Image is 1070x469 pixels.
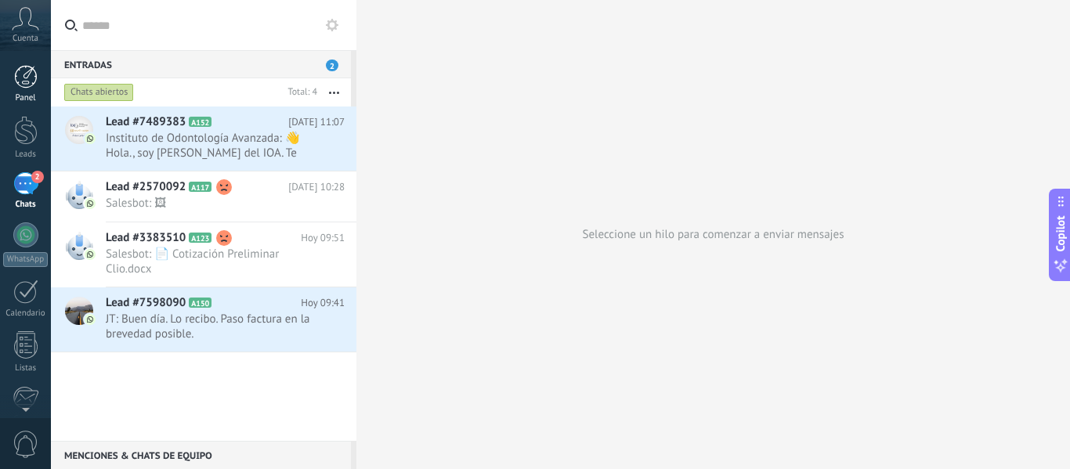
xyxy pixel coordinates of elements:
span: Hoy 09:41 [301,295,345,311]
span: A117 [189,182,211,192]
span: Salesbot: 📄 Cotización Preliminar Clio.docx [106,247,315,276]
span: Salesbot: 🖼 [106,196,315,211]
span: Lead #7489383 [106,114,186,130]
a: Lead #7489383 A152 [DATE] 11:07 Instituto de Odontología Avanzada: 👋 Hola., soy [PERSON_NAME] del... [51,106,356,171]
div: Total: 4 [282,85,317,100]
span: Lead #2570092 [106,179,186,195]
span: Instituto de Odontología Avanzada: 👋 Hola., soy [PERSON_NAME] del IOA. Te escribo por tu interés ... [106,131,315,161]
span: A123 [189,233,211,243]
a: Lead #3383510 A123 Hoy 09:51 Salesbot: 📄 Cotización Preliminar Clio.docx [51,222,356,287]
span: A152 [189,117,211,127]
span: Cuenta [13,34,38,44]
img: com.amocrm.amocrmwa.svg [85,314,96,325]
span: Lead #7598090 [106,295,186,311]
span: 2 [31,171,44,183]
div: Chats [3,200,49,210]
img: com.amocrm.amocrmwa.svg [85,249,96,260]
img: com.amocrm.amocrmwa.svg [85,198,96,209]
a: Lead #7598090 A150 Hoy 09:41 JT: Buen día. Lo recibo. Paso factura en la brevedad posible. [51,287,356,352]
div: Chats abiertos [64,83,134,102]
div: Leads [3,150,49,160]
div: Panel [3,93,49,103]
span: [DATE] 11:07 [288,114,345,130]
button: Más [317,78,351,106]
div: Calendario [3,308,49,319]
div: WhatsApp [3,252,48,267]
a: Lead #2570092 A117 [DATE] 10:28 Salesbot: 🖼 [51,171,356,222]
img: com.amocrm.amocrmwa.svg [85,133,96,144]
div: Menciones & Chats de equipo [51,441,351,469]
span: Hoy 09:51 [301,230,345,246]
span: [DATE] 10:28 [288,179,345,195]
div: Listas [3,363,49,373]
span: A150 [189,298,211,308]
div: Entradas [51,50,351,78]
span: Copilot [1053,215,1068,251]
span: 2 [326,60,338,71]
span: Lead #3383510 [106,230,186,246]
span: JT: Buen día. Lo recibo. Paso factura en la brevedad posible. [106,312,315,341]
